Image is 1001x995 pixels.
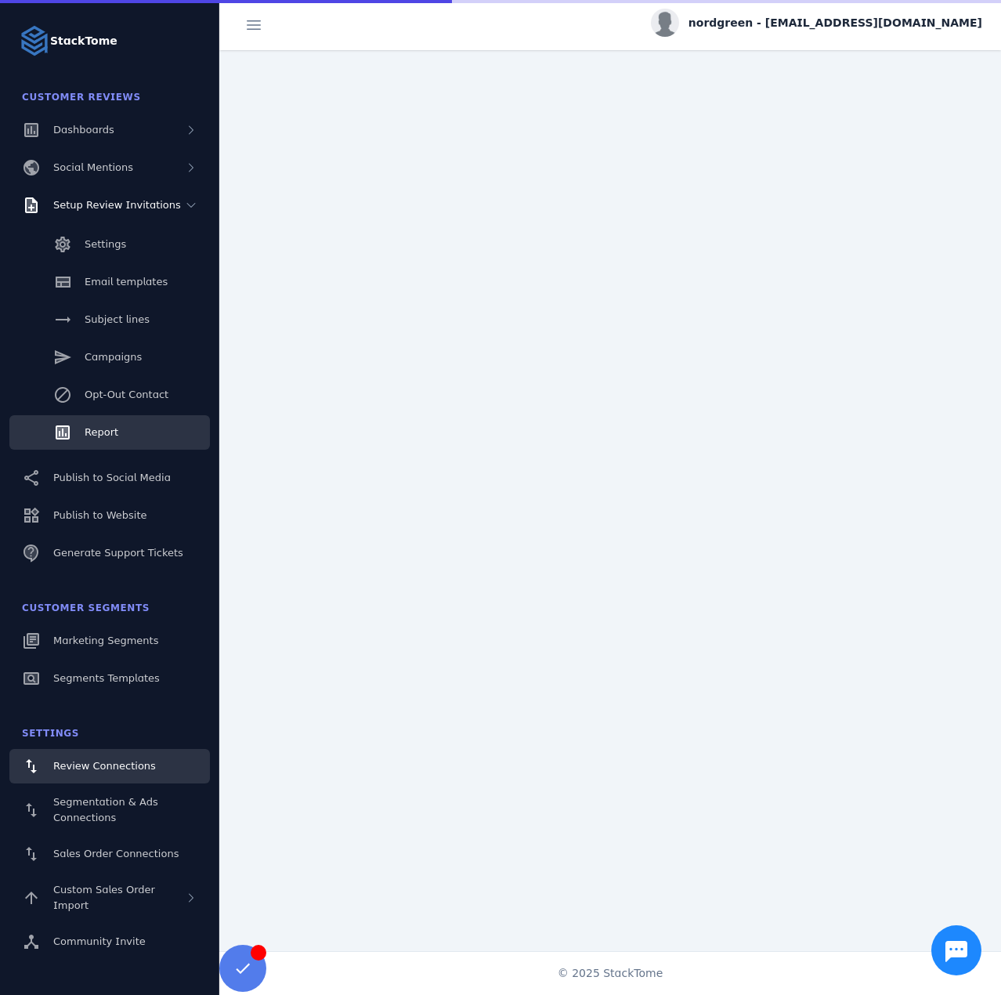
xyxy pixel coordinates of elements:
span: Review Connections [53,760,156,772]
a: Review Connections [9,749,210,783]
span: nordgreen - [EMAIL_ADDRESS][DOMAIN_NAME] [688,15,982,31]
span: Customer Segments [22,602,150,613]
span: Settings [85,238,126,250]
strong: StackTome [50,33,117,49]
span: Social Mentions [53,161,133,173]
span: Setup Review Invitations [53,199,181,211]
span: Segments Templates [53,672,160,684]
span: © 2025 StackTome [558,965,663,982]
span: Publish to Website [53,509,146,521]
a: Community Invite [9,924,210,959]
a: Generate Support Tickets [9,536,210,570]
button: nordgreen - [EMAIL_ADDRESS][DOMAIN_NAME] [651,9,982,37]
span: Settings [22,728,79,739]
span: Generate Support Tickets [53,547,183,559]
a: Campaigns [9,340,210,374]
span: Community Invite [53,935,146,947]
span: Publish to Social Media [53,472,171,483]
span: Opt-Out Contact [85,389,168,400]
span: Customer Reviews [22,92,141,103]
a: Subject lines [9,302,210,337]
span: Dashboards [53,124,114,136]
a: Segmentation & Ads Connections [9,787,210,834]
span: Sales Order Connections [53,848,179,859]
span: Email templates [85,276,168,288]
a: Email templates [9,265,210,299]
img: Logo image [19,25,50,56]
a: Publish to Social Media [9,461,210,495]
a: Marketing Segments [9,624,210,658]
a: Opt-Out Contact [9,378,210,412]
span: Custom Sales Order Import [53,884,155,911]
a: Report [9,415,210,450]
span: Subject lines [85,313,150,325]
img: profile.jpg [651,9,679,37]
span: Campaigns [85,351,142,363]
span: Report [85,426,118,438]
a: Settings [9,227,210,262]
a: Publish to Website [9,498,210,533]
span: Segmentation & Ads Connections [53,796,158,823]
span: Marketing Segments [53,635,158,646]
a: Sales Order Connections [9,837,210,871]
a: Segments Templates [9,661,210,696]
